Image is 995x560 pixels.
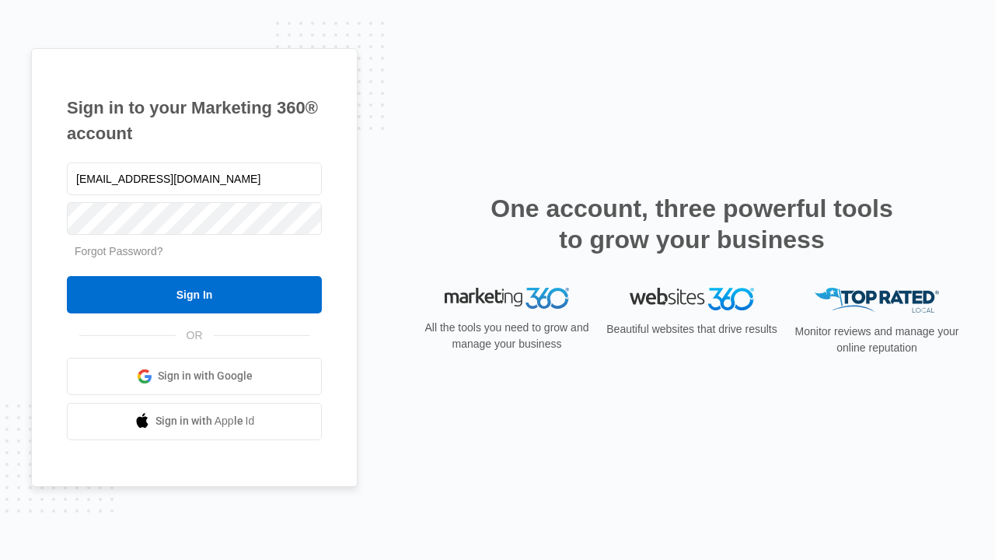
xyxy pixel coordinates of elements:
[630,288,754,310] img: Websites 360
[67,403,322,440] a: Sign in with Apple Id
[420,320,594,352] p: All the tools you need to grow and manage your business
[176,327,214,344] span: OR
[445,288,569,310] img: Marketing 360
[815,288,939,313] img: Top Rated Local
[155,413,255,429] span: Sign in with Apple Id
[67,163,322,195] input: Email
[158,368,253,384] span: Sign in with Google
[67,276,322,313] input: Sign In
[67,358,322,395] a: Sign in with Google
[75,245,163,257] a: Forgot Password?
[486,193,898,255] h2: One account, three powerful tools to grow your business
[790,324,964,356] p: Monitor reviews and manage your online reputation
[67,95,322,146] h1: Sign in to your Marketing 360® account
[605,321,779,338] p: Beautiful websites that drive results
